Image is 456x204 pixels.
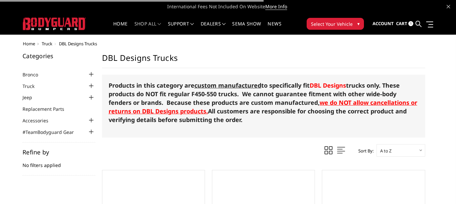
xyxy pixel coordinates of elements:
[23,129,82,136] a: #TeamBodyguard Gear
[23,105,73,112] a: Replacement Parts
[232,21,261,34] a: SEMA Show
[307,18,364,30] button: Select Your Vehicle
[23,53,95,59] h5: Categories
[23,83,43,90] a: Truck
[109,107,407,124] strong: All customers are responsible for choosing the correct product and verifying details before submi...
[23,18,86,30] img: BODYGUARD BUMPERS
[23,149,95,176] div: No filters applied
[23,117,57,124] a: Accessories
[310,81,346,89] a: DBL Designs
[201,21,226,34] a: Dealers
[355,146,374,156] label: Sort By:
[134,21,161,34] a: shop all
[194,81,261,89] span: custom manufactured
[42,41,52,47] a: Truck
[102,53,425,68] h1: DBL Designs Trucks
[373,20,394,26] span: Account
[109,81,400,106] strong: Products in this category are to specifically fit trucks only. These products do NOT fit regular ...
[357,20,360,27] span: ▾
[408,21,413,26] span: 1
[265,3,287,10] a: More Info
[373,15,394,33] a: Account
[396,15,413,33] a: Cart 1
[268,21,281,34] a: News
[396,20,407,26] span: Cart
[59,41,97,47] span: DBL Designs Trucks
[23,41,35,47] a: Home
[23,149,95,155] h5: Refine by
[23,71,46,78] a: Bronco
[113,21,127,34] a: Home
[168,21,194,34] a: Support
[23,94,40,101] a: Jeep
[311,20,353,27] span: Select Your Vehicle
